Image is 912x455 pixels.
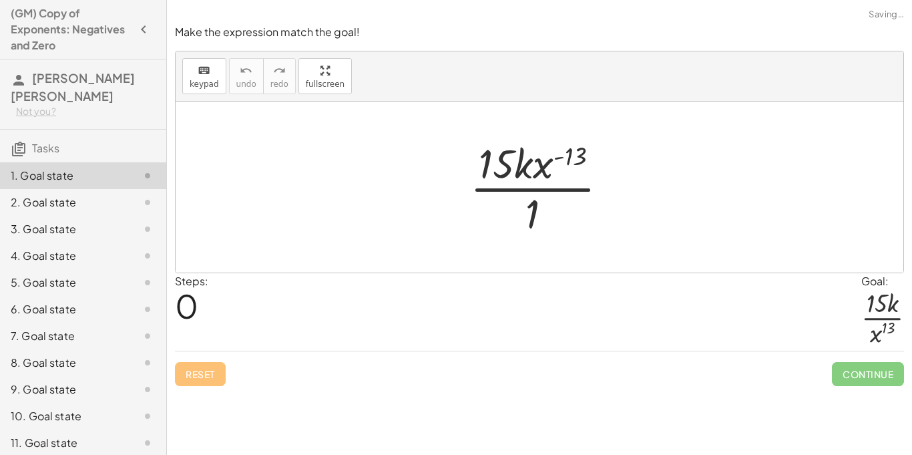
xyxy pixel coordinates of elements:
span: Tasks [32,141,59,155]
p: Make the expression match the goal! [175,25,904,40]
div: 7. Goal state [11,328,118,344]
span: fullscreen [306,80,345,89]
i: keyboard [198,63,210,79]
label: Steps: [175,274,208,288]
button: keyboardkeypad [182,58,226,94]
i: Task not started. [140,435,156,451]
div: 9. Goal state [11,382,118,398]
span: undo [236,80,256,89]
div: 10. Goal state [11,408,118,424]
i: Task not started. [140,355,156,371]
button: undoundo [229,58,264,94]
i: Task not started. [140,301,156,317]
i: Task not started. [140,194,156,210]
div: 11. Goal state [11,435,118,451]
i: Task not started. [140,408,156,424]
div: Not you? [16,105,156,118]
button: redoredo [263,58,296,94]
span: redo [270,80,288,89]
i: Task not started. [140,328,156,344]
i: Task not started. [140,248,156,264]
div: 4. Goal state [11,248,118,264]
div: 2. Goal state [11,194,118,210]
i: Task not started. [140,221,156,237]
span: 0 [175,285,198,326]
button: fullscreen [298,58,352,94]
i: Task not started. [140,382,156,398]
div: Goal: [861,273,904,289]
span: [PERSON_NAME] [PERSON_NAME] [11,70,135,104]
span: Saving… [869,8,904,21]
i: Task not started. [140,168,156,184]
i: undo [240,63,252,79]
div: 8. Goal state [11,355,118,371]
i: Task not started. [140,275,156,291]
div: 3. Goal state [11,221,118,237]
i: redo [273,63,286,79]
span: keypad [190,80,219,89]
div: 6. Goal state [11,301,118,317]
div: 1. Goal state [11,168,118,184]
h4: (GM) Copy of Exponents: Negatives and Zero [11,5,132,53]
div: 5. Goal state [11,275,118,291]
